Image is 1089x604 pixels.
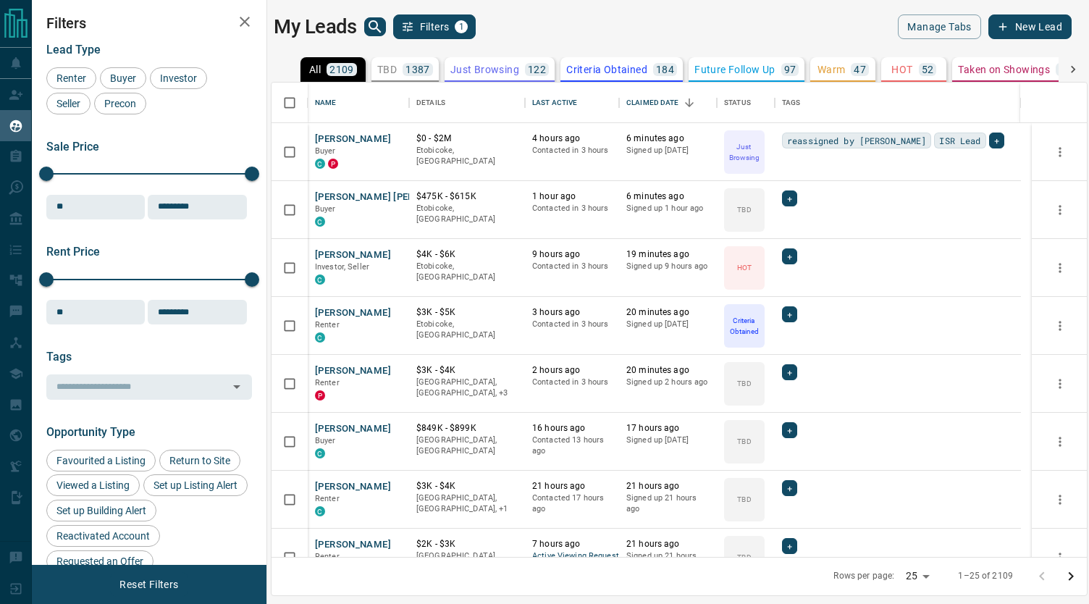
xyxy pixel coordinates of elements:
span: Seller [51,98,85,109]
button: [PERSON_NAME] [PERSON_NAME] [315,190,469,204]
span: Buyer [315,204,336,214]
div: + [782,422,797,438]
span: Set up Listing Alert [148,479,243,491]
div: Return to Site [159,450,240,471]
button: more [1049,489,1071,511]
p: 21 hours ago [626,480,710,492]
p: Contacted in 3 hours [532,261,612,272]
p: 1387 [405,64,430,75]
div: Name [308,83,409,123]
p: TBD [737,378,751,389]
button: [PERSON_NAME] [315,306,391,320]
span: Return to Site [164,455,235,466]
p: TBD [377,64,397,75]
button: [PERSON_NAME] [315,422,391,436]
p: $0 - $2M [416,133,518,145]
span: Renter [315,552,340,561]
p: Signed up 9 hours ago [626,261,710,272]
div: condos.ca [315,506,325,516]
p: 97 [784,64,796,75]
span: Renter [315,494,340,503]
p: 7 hours ago [532,538,612,550]
p: TBD [737,204,751,215]
span: Investor [155,72,202,84]
span: Viewed a Listing [51,479,135,491]
div: Status [724,83,751,123]
span: Lead Type [46,43,101,56]
div: condos.ca [315,217,325,227]
span: + [787,249,792,264]
p: West End, Toronto [416,550,518,573]
p: Future Follow Up [694,64,775,75]
button: [PERSON_NAME] [315,364,391,378]
p: Etobicoke, [GEOGRAPHIC_DATA] [416,145,518,167]
span: Buyer [315,436,336,445]
p: HOT [891,64,912,75]
p: TBD [737,494,751,505]
div: condos.ca [315,448,325,458]
span: Investor, Seller [315,262,369,272]
span: Sale Price [46,140,99,154]
p: 20 minutes ago [626,306,710,319]
span: Opportunity Type [46,425,135,439]
p: 6 minutes ago [626,190,710,203]
span: + [787,307,792,322]
p: Signed up [DATE] [626,145,710,156]
p: 20 minutes ago [626,364,710,377]
div: Favourited a Listing [46,450,156,471]
span: + [787,365,792,379]
span: Buyer [315,146,336,156]
h2: Filters [46,14,252,32]
div: Status [717,83,775,123]
div: condos.ca [315,274,325,285]
p: HOT [737,262,752,273]
p: 1 hour ago [532,190,612,203]
span: Precon [99,98,141,109]
div: Tags [775,83,1021,123]
p: Criteria Obtained [726,315,763,337]
span: Rent Price [46,245,100,259]
div: Claimed Date [626,83,679,123]
span: Set up Building Alert [51,505,151,516]
button: Go to next page [1056,562,1085,591]
p: $849K - $899K [416,422,518,435]
p: Signed up 1 hour ago [626,203,710,214]
p: $4K - $6K [416,248,518,261]
p: Signed up [DATE] [626,435,710,446]
p: 4 hours ago [532,133,612,145]
span: Renter [315,378,340,387]
p: 6 minutes ago [626,133,710,145]
span: + [787,481,792,495]
div: + [782,364,797,380]
button: [PERSON_NAME] [315,248,391,262]
div: Claimed Date [619,83,717,123]
button: [PERSON_NAME] [315,538,391,552]
span: + [787,423,792,437]
button: more [1049,199,1071,221]
p: Criteria Obtained [566,64,647,75]
button: more [1049,257,1071,279]
span: Requested an Offer [51,555,148,567]
div: Last Active [532,83,577,123]
div: + [782,480,797,496]
p: 184 [656,64,674,75]
p: Rows per page: [833,570,894,582]
p: Signed up 21 hours ago [626,550,710,573]
div: Set up Listing Alert [143,474,248,496]
div: + [782,190,797,206]
button: more [1049,431,1071,453]
p: Contacted 17 hours ago [532,492,612,515]
button: Filters1 [393,14,476,39]
div: Reactivated Account [46,525,160,547]
p: $3K - $4K [416,364,518,377]
p: 21 hours ago [626,538,710,550]
p: Contacted in 3 hours [532,145,612,156]
span: ISR Lead [939,133,980,148]
p: 9 hours ago [532,248,612,261]
p: 2109 [329,64,354,75]
p: Contacted in 3 hours [532,203,612,214]
button: Open [227,377,247,397]
span: Favourited a Listing [51,455,151,466]
p: 21 hours ago [532,480,612,492]
div: Buyer [100,67,146,89]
